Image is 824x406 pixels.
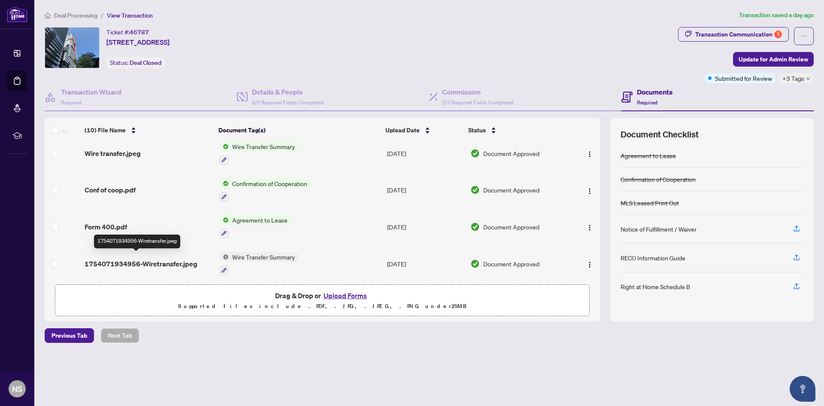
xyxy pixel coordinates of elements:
button: Logo [583,220,597,234]
h4: Details & People [252,87,323,97]
p: Supported files include .PDF, .JPG, .JPEG, .PNG under 25 MB [61,301,584,311]
span: Conf of coop.pdf [85,185,136,195]
img: IMG-C12308936_1.jpg [45,27,99,68]
img: Document Status [470,185,480,195]
h4: Transaction Wizard [61,87,121,97]
span: Wire Transfer Summary [229,142,298,151]
img: Status Icon [219,215,229,225]
div: RECO Information Guide [621,253,685,263]
span: Drag & Drop or [275,290,370,301]
td: [DATE] [384,245,467,282]
button: Logo [583,257,597,271]
span: +3 Tags [782,73,804,83]
span: Status [468,125,486,135]
span: ellipsis [801,33,807,39]
span: Previous Tab [51,329,87,342]
th: (10) File Name [81,118,215,142]
span: Drag & Drop orUpload FormsSupported files include .PDF, .JPG, .JPEG, .PNG under25MB [55,285,589,317]
img: Document Status [470,259,480,269]
span: Upload Date [385,125,420,135]
span: Wire Transfer Summary [229,252,298,262]
img: Logo [586,151,593,158]
span: 1754071934956-Wiretransfer.jpeg [85,259,197,269]
th: Document Tag(s) [215,118,382,142]
span: Confirmation of Cooperation [229,179,311,188]
button: Logo [583,183,597,197]
img: logo [7,6,27,22]
span: Document Approved [483,222,539,232]
span: Required [61,99,82,106]
div: Notice of Fulfillment / Waiver [621,224,697,234]
li: / [101,10,103,20]
span: NS [12,383,22,395]
div: 1754071934956-Wiretransfer.jpeg [94,235,180,248]
div: Transaction Communication [695,27,782,41]
div: MLS Leased Print Out [621,198,679,208]
img: Document Status [470,222,480,232]
button: Logo [583,147,597,160]
span: Update for Admin Review [739,52,808,66]
img: Logo [586,261,593,268]
span: Submitted for Review [715,73,772,83]
h4: Documents [637,87,673,97]
span: Agreement to Lease [229,215,291,225]
img: Status Icon [219,179,229,188]
button: Status IconConfirmation of Cooperation [219,179,311,202]
article: Transaction saved a day ago [739,10,814,20]
img: Status Icon [219,142,229,151]
th: Upload Date [382,118,465,142]
div: 1 [774,31,782,38]
img: Logo [586,188,593,195]
button: Status IconWire Transfer Summary [219,142,298,165]
span: 2/2 Required Fields Completed [252,99,323,106]
img: Status Icon [219,252,229,262]
td: [DATE] [384,172,467,209]
span: (10) File Name [85,125,126,135]
span: Form 400.pdf [85,222,127,232]
span: Wire transfer.jpeg [85,148,141,159]
button: Upload Forms [321,290,370,301]
div: Agreement to Lease [621,151,676,160]
span: 2/2 Required Fields Completed [442,99,513,106]
div: Ticket #: [106,27,149,37]
span: 46787 [130,28,149,36]
img: Logo [586,224,593,231]
td: [DATE] [384,208,467,245]
button: Transaction Communication1 [678,27,789,42]
img: Document Status [470,149,480,158]
span: Document Approved [483,185,539,195]
div: Status: [106,57,165,68]
button: Update for Admin Review [733,52,814,67]
button: Status IconWire Transfer Summary [219,252,298,275]
span: [STREET_ADDRESS] [106,37,170,47]
span: Document Approved [483,149,539,158]
span: home [45,12,51,18]
span: Document Checklist [621,128,699,140]
button: Previous Tab [45,328,94,343]
span: Deal Processing [54,12,97,19]
div: Confirmation of Cooperation [621,174,696,184]
th: Status [465,118,568,142]
button: Next Tab [101,328,139,343]
span: Document Approved [483,259,539,269]
h4: Commission [442,87,513,97]
button: Open asap [790,376,815,402]
span: View Transaction [107,12,153,19]
span: Deal Closed [130,59,161,67]
div: Right at Home Schedule B [621,282,690,291]
span: Required [637,99,657,106]
button: Status IconAgreement to Lease [219,215,291,238]
td: [DATE] [384,135,467,172]
span: down [806,76,810,81]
